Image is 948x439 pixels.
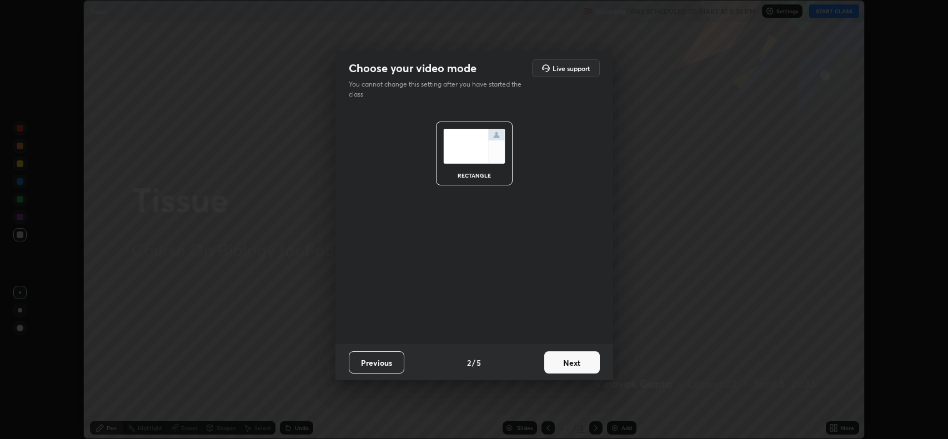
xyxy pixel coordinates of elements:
[349,61,476,75] h2: Choose your video mode
[553,65,590,72] h5: Live support
[472,357,475,369] h4: /
[467,357,471,369] h4: 2
[476,357,481,369] h4: 5
[544,351,600,374] button: Next
[349,79,529,99] p: You cannot change this setting after you have started the class
[349,351,404,374] button: Previous
[443,129,505,164] img: normalScreenIcon.ae25ed63.svg
[452,173,496,178] div: rectangle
